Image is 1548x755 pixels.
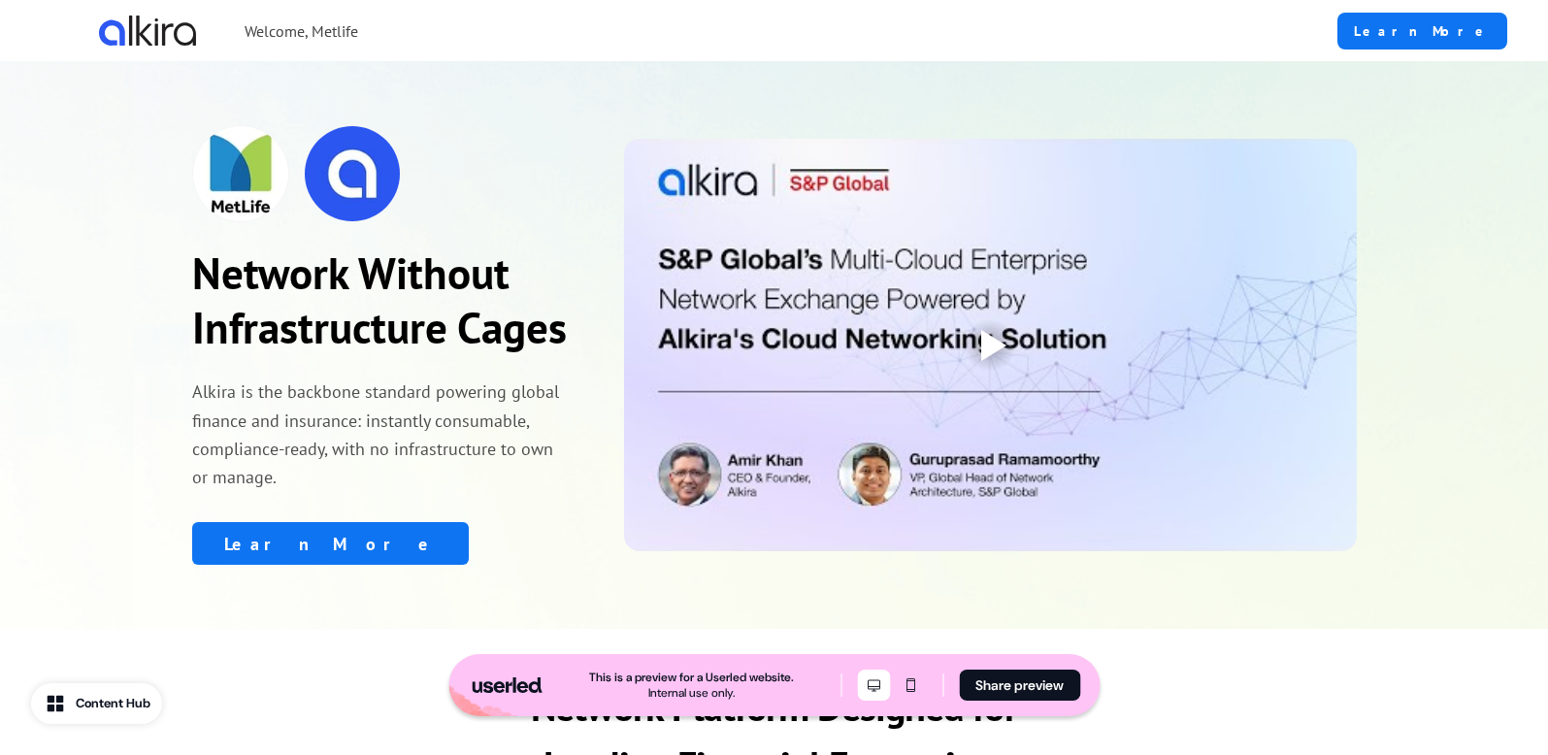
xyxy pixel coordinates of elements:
[648,685,735,701] div: Internal use only.
[857,670,890,701] button: Desktop mode
[31,683,162,724] button: Content Hub
[894,670,927,701] button: Mobile mode
[589,670,794,685] div: This is a preview for a Userled website.
[192,522,469,565] a: Learn More
[76,694,150,713] div: Content Hub
[192,377,571,491] p: Alkira is the backbone standard powering global finance and insurance: instantly consumable, comp...
[1337,13,1507,49] a: Learn More
[192,246,571,355] p: Network Without Infrastructure Cages
[959,670,1080,701] button: Share preview
[245,19,358,43] p: Welcome, Metlife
